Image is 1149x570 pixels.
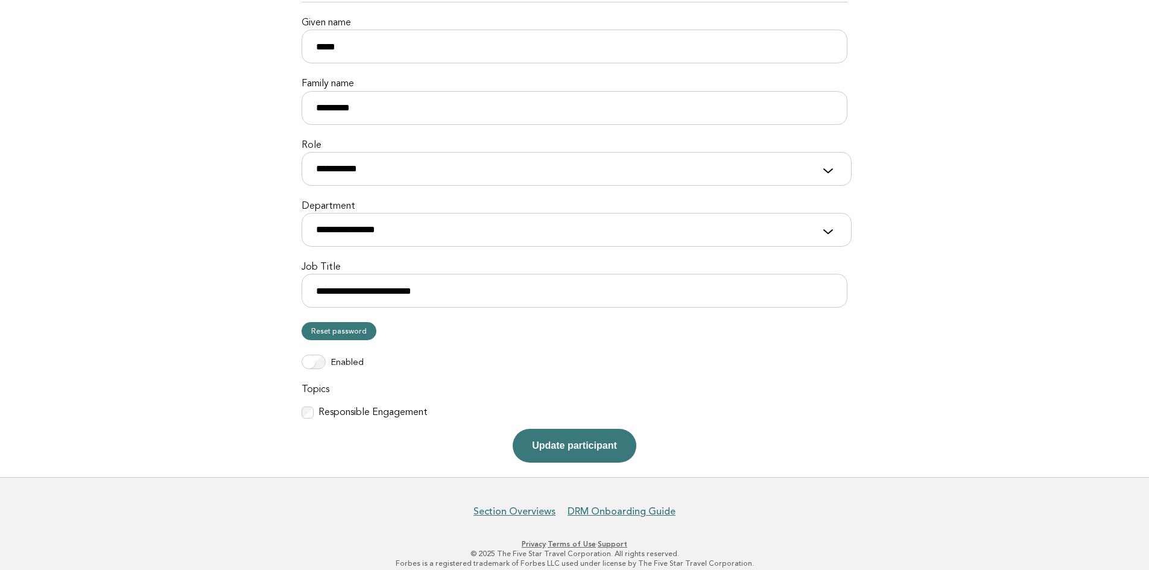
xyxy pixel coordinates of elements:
label: Given name [302,17,847,30]
a: Support [598,540,627,548]
a: Privacy [522,540,546,548]
a: DRM Onboarding Guide [568,505,676,518]
p: © 2025 The Five Star Travel Corporation. All rights reserved. [206,549,944,559]
label: Enabled [331,357,364,369]
a: Section Overviews [473,505,556,518]
a: Reset password [302,322,376,340]
label: Family name [302,78,847,90]
a: Terms of Use [548,540,596,548]
label: Responsible Engagement [318,407,428,419]
p: · · [206,539,944,549]
label: Department [302,200,847,213]
label: Role [302,139,847,152]
label: Job Title [302,261,847,274]
p: Forbes is a registered trademark of Forbes LLC used under license by The Five Star Travel Corpora... [206,559,944,568]
label: Topics [302,384,847,396]
button: Update participant [513,429,636,463]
